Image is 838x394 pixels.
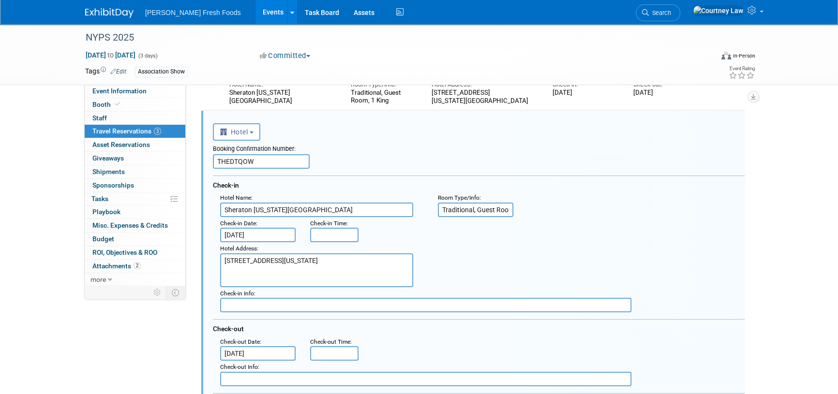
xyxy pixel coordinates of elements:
a: Misc. Expenses & Credits [85,219,185,232]
small: : [220,194,253,201]
span: to [106,51,115,59]
span: Check-in Time [310,220,346,227]
a: ROI, Objectives & ROO [85,246,185,259]
small: : [310,220,348,227]
a: Search [636,4,680,21]
small: : [310,338,352,345]
small: : [220,290,255,297]
span: more [90,276,106,283]
span: Check-in Info [220,290,254,297]
a: Booth [85,98,185,111]
span: Giveaways [92,154,124,162]
span: Hotel [220,128,248,136]
span: [DATE] [DATE] [85,51,136,59]
a: Event Information [85,85,185,98]
span: Budget [92,235,114,243]
a: Attachments2 [85,260,185,273]
span: Check-in [213,181,239,189]
span: (3 days) [137,53,158,59]
div: Event Rating [729,66,755,71]
td: Tags [85,66,126,77]
small: : [438,194,481,201]
textarea: [STREET_ADDRESS][US_STATE] [220,253,413,287]
div: Association Show [135,67,188,77]
span: 2 [134,262,141,269]
div: Sheraton [US_STATE][GEOGRAPHIC_DATA] [229,89,336,105]
small: : [220,220,257,227]
body: Rich Text Area. Press ALT-0 for help. [5,4,518,13]
span: [PERSON_NAME] Fresh Foods [145,9,241,16]
img: Format-Inperson.png [721,52,731,59]
a: more [85,273,185,286]
span: Check-out [213,325,244,333]
span: Check-out Time [310,338,350,345]
span: Search [649,9,671,16]
div: [DATE] [633,89,700,97]
small: : [220,364,259,370]
a: Sponsorships [85,179,185,192]
span: Sponsorships [92,181,134,189]
span: Attachments [92,262,141,270]
div: [STREET_ADDRESS] [US_STATE][GEOGRAPHIC_DATA] [431,89,538,105]
span: Room Type/Info [438,194,479,201]
span: Check-out Info [220,364,258,370]
small: : [220,338,261,345]
div: [DATE] [553,89,619,97]
div: Event Format [656,50,755,65]
span: Playbook [92,208,120,216]
img: ExhibitDay [85,8,134,18]
span: Check-in Date [220,220,256,227]
div: NYPS 2025 [82,29,698,46]
a: Tasks [85,192,185,205]
span: ROI, Objectives & ROO [92,248,157,256]
small: : [220,245,258,252]
td: Personalize Event Tab Strip [149,286,166,299]
div: Traditional, Guest Room, 1 King [350,89,417,104]
i: Booth reservation complete [115,102,120,107]
a: Edit [110,68,126,75]
span: Hotel Name [220,194,251,201]
span: Staff [92,114,107,122]
span: Event Information [92,87,147,95]
a: Budget [85,233,185,246]
a: Giveaways [85,152,185,165]
a: Travel Reservations3 [85,125,185,138]
span: Check-out Date [220,338,260,345]
span: 3 [154,128,161,135]
a: Asset Reservations [85,138,185,151]
img: Courtney Law [693,5,744,16]
button: Hotel [213,123,260,141]
span: Tasks [91,195,108,203]
a: Staff [85,112,185,125]
div: In-Person [733,52,755,59]
a: Shipments [85,165,185,178]
a: Playbook [85,205,185,219]
button: Committed [256,51,314,61]
div: Booking Confirmation Number: [213,141,745,154]
span: Hotel Address [220,245,257,252]
span: Shipments [92,168,125,175]
td: Toggle Event Tabs [166,286,186,299]
span: Asset Reservations [92,141,150,148]
span: Booth [92,101,122,108]
span: Misc. Expenses & Credits [92,221,168,229]
span: Travel Reservations [92,127,161,135]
